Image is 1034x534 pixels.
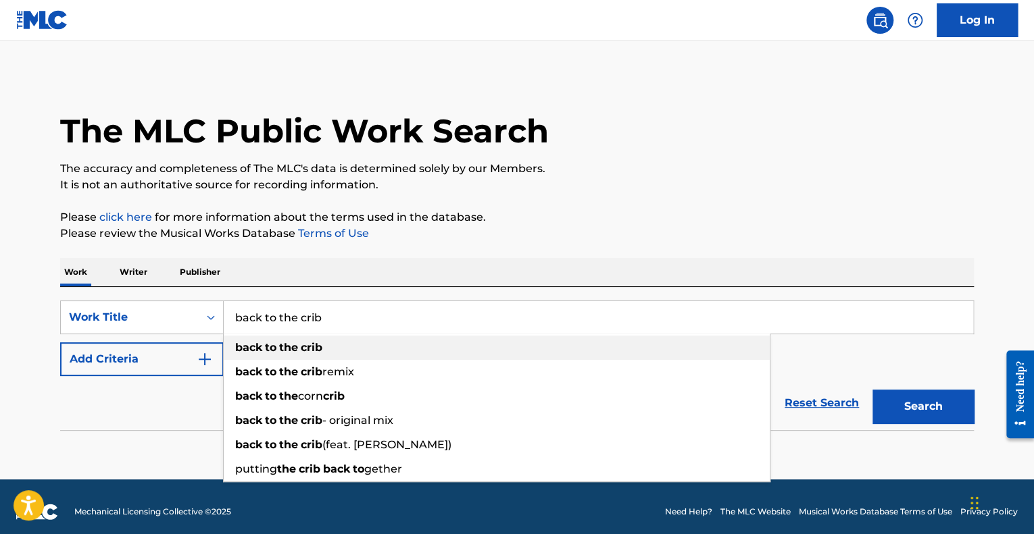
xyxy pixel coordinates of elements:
strong: back [235,365,262,378]
span: - original mix [322,414,393,427]
span: gether [364,462,402,475]
a: The MLC Website [720,506,791,518]
button: Add Criteria [60,342,224,376]
strong: to [265,341,276,354]
strong: to [265,365,276,378]
strong: to [265,390,276,402]
a: Terms of Use [295,227,369,240]
strong: to [265,414,276,427]
a: Privacy Policy [960,506,1018,518]
span: (feat. [PERSON_NAME]) [322,438,451,451]
strong: the [279,341,298,354]
strong: crib [301,341,322,354]
strong: back [235,414,262,427]
strong: crib [299,462,320,475]
strong: the [277,462,296,475]
div: Help [902,7,929,34]
p: Writer [116,258,151,286]
strong: back [235,438,262,451]
img: help [907,12,923,28]
a: Public Search [866,7,893,34]
img: MLC Logo [16,10,68,30]
iframe: Resource Center [996,340,1034,448]
span: putting [235,462,277,475]
span: Mechanical Licensing Collective © 2025 [74,506,231,518]
strong: back [235,390,262,402]
strong: the [279,365,298,378]
p: Work [60,258,91,286]
strong: crib [301,414,322,427]
strong: to [265,438,276,451]
p: It is not an authoritative source for recording information. [60,177,974,193]
div: Work Title [69,309,191,325]
strong: to [353,462,364,475]
strong: the [279,390,298,402]
img: 9d2ae6d4665cec9f34b9.svg [197,351,213,367]
strong: back [235,341,262,354]
p: Publisher [176,258,224,286]
strong: back [323,462,350,475]
p: Please review the Musical Works Database [60,225,974,242]
a: Log In [937,3,1018,37]
a: click here [99,211,152,223]
p: Please for more information about the terms used in the database. [60,209,974,225]
strong: crib [323,390,345,402]
img: search [872,12,888,28]
strong: crib [301,438,322,451]
button: Search [872,390,974,423]
span: remix [322,365,354,378]
a: Reset Search [778,388,866,418]
strong: the [279,414,298,427]
strong: the [279,438,298,451]
a: Need Help? [665,506,712,518]
h1: The MLC Public Work Search [60,111,549,151]
iframe: Chat Widget [966,469,1034,534]
a: Musical Works Database Terms of Use [799,506,952,518]
p: The accuracy and completeness of The MLC's data is determined solely by our Members. [60,161,974,177]
strong: crib [301,365,322,378]
form: Search Form [60,300,974,430]
div: Drag [970,483,979,523]
span: corn [298,390,323,402]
